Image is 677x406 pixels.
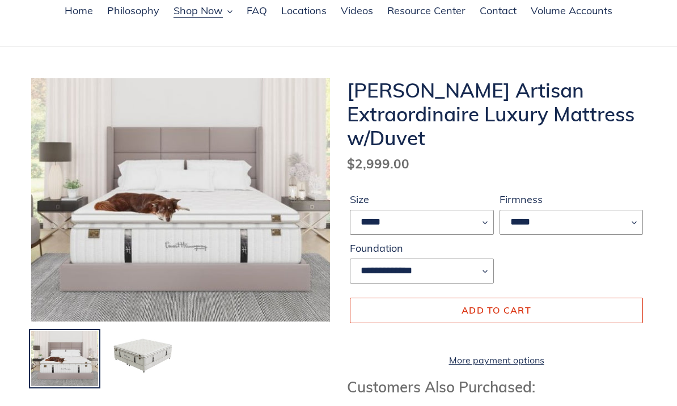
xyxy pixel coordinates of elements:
[462,305,531,316] span: Add to cart
[387,5,466,18] span: Resource Center
[350,298,643,323] button: Add to cart
[107,331,176,378] img: Load image into Gallery viewer, artesian-extraordinaire-mattress
[101,3,165,20] a: Philosophy
[168,3,238,20] button: Shop Now
[341,5,373,18] span: Videos
[480,5,517,18] span: Contact
[276,3,332,20] a: Locations
[525,3,618,20] a: Volume Accounts
[59,3,99,20] a: Home
[174,5,223,18] span: Shop Now
[247,5,267,18] span: FAQ
[335,3,379,20] a: Videos
[382,3,471,20] a: Resource Center
[107,5,159,18] span: Philosophy
[241,3,273,20] a: FAQ
[474,3,522,20] a: Contact
[350,192,494,208] label: Size
[347,379,646,396] h3: Customers Also Purchased:
[531,5,612,18] span: Volume Accounts
[65,5,93,18] span: Home
[30,331,99,387] img: Load image into Gallery viewer, artesian-extraordinaire-mattress
[500,192,644,208] label: Firmness
[350,241,494,256] label: Foundation
[347,79,646,150] h1: [PERSON_NAME] Artisan Extraordinaire Luxury Mattress w/Duvet
[347,156,409,172] span: $2,999.00
[281,5,327,18] span: Locations
[350,354,643,367] a: More payment options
